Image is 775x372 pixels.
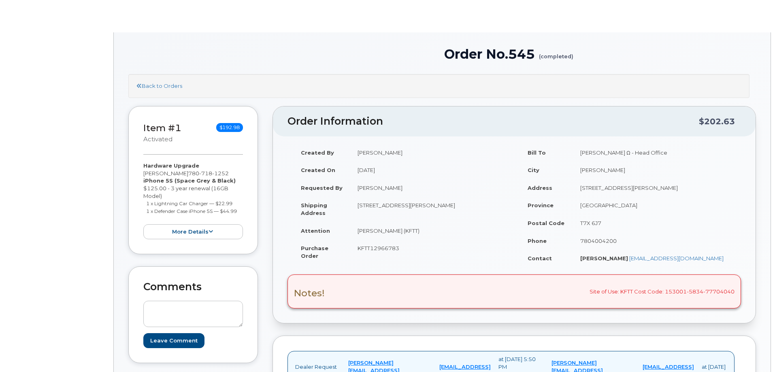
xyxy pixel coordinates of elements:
strong: Contact [528,255,552,261]
strong: Created By [301,149,334,156]
span: 780 [188,170,229,176]
td: [PERSON_NAME] [573,161,735,179]
strong: Shipping Address [301,202,327,216]
td: [PERSON_NAME] [350,179,508,197]
strong: iPhone 5S (Space Grey & Black) [143,177,236,184]
strong: Purchase Order [301,245,328,259]
td: 7804004200 [573,232,735,250]
strong: Phone [528,238,547,244]
strong: Hardware Upgrade [143,162,199,169]
div: Site of Use: KFTT Cost Code: 153001-5834-77704040 [287,274,741,308]
small: 1 x Lightning Car Charger — $22.99 [146,200,232,206]
strong: Requested By [301,185,343,191]
td: [STREET_ADDRESS][PERSON_NAME] [350,196,508,221]
strong: Attention [301,227,330,234]
span: 1252 [212,170,229,176]
strong: City [528,167,539,173]
div: [PERSON_NAME] $125.00 - 3 year renewal (16GB Model) [143,162,243,239]
td: T7X 6J7 [573,214,735,232]
input: Leave Comment [143,333,204,348]
a: [EMAIL_ADDRESS][DOMAIN_NAME] [629,255,724,261]
small: activated [143,136,172,143]
strong: Province [528,202,554,208]
td: [DATE] [350,161,508,179]
td: [GEOGRAPHIC_DATA] [573,196,735,214]
a: Item #1 [143,122,181,134]
h3: Notes! [294,288,325,298]
button: more details [143,224,243,239]
strong: [PERSON_NAME] [580,255,628,261]
td: [STREET_ADDRESS][PERSON_NAME] [573,179,735,197]
span: KFTT12966783 [358,245,399,251]
h1: Order No.545 [444,47,756,61]
h2: Comments [143,281,243,293]
strong: Postal Code [528,220,564,226]
strong: Bill To [528,149,546,156]
small: (completed) [539,47,573,60]
span: 718 [199,170,212,176]
strong: Created On [301,167,335,173]
div: $202.63 [699,114,735,129]
a: Back to Orders [136,83,182,89]
td: [PERSON_NAME] (KFTT) [350,222,508,240]
span: $192.98 [216,123,243,132]
strong: Address [528,185,552,191]
h2: Order Information [287,116,699,127]
td: [PERSON_NAME] [350,144,508,162]
td: [PERSON_NAME] Ω - Head Office [573,144,735,162]
small: 1 x Defender Case iPhone 5S — $44.99 [146,208,237,214]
